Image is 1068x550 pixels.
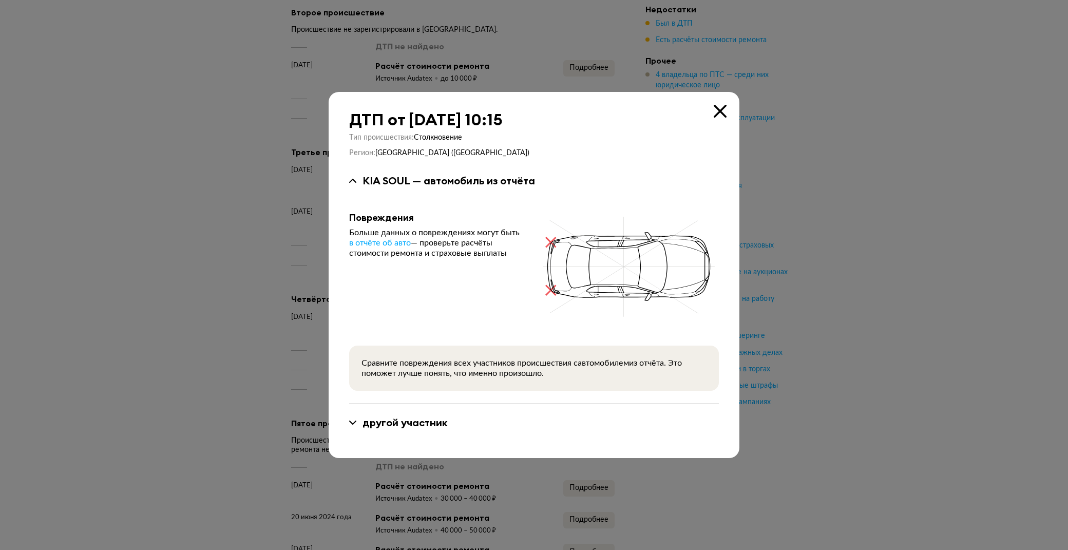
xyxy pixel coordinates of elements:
div: Регион : [349,148,719,158]
span: в отчёте об авто [349,239,411,247]
div: Повреждения [349,212,523,223]
div: Тип происшествия : [349,133,719,142]
a: в отчёте об авто [349,238,411,248]
div: Сравните повреждения всех участников происшествия с автомобилем из отчёта. Это поможет лучше поня... [361,358,707,378]
span: Столкновение [414,134,462,141]
div: ДТП от [DATE] 10:15 [349,110,719,129]
div: другой участник [363,416,448,429]
div: Больше данных о повреждениях могут быть — проверьте расчёты стоимости ремонта и страховые выплаты [349,227,523,258]
span: [GEOGRAPHIC_DATA] ([GEOGRAPHIC_DATA]) [375,149,529,157]
div: KIA SOUL — автомобиль из отчёта [363,174,535,187]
